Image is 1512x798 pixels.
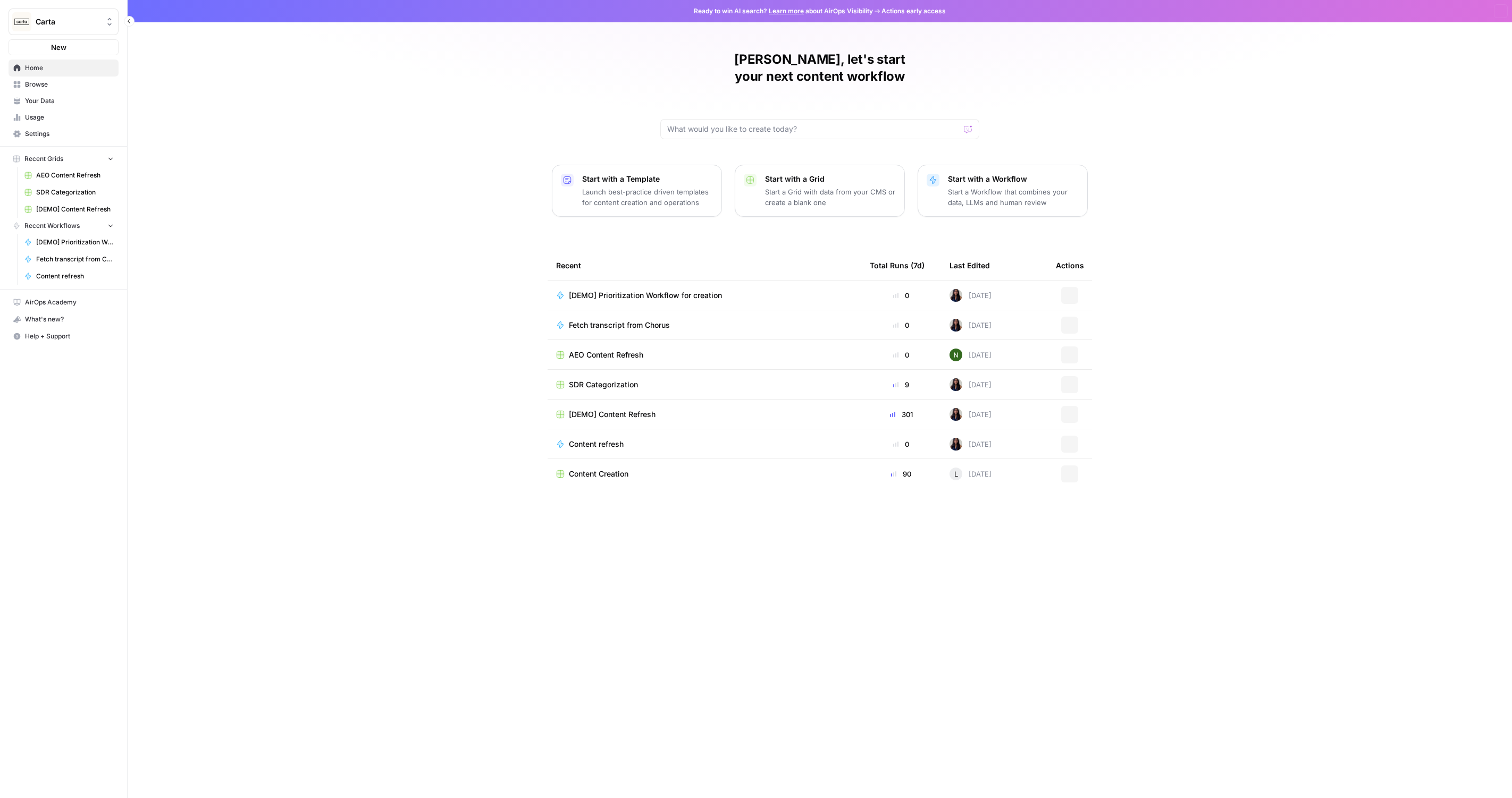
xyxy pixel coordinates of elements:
img: rox323kbkgutb4wcij4krxobkpon [950,319,962,332]
span: Fetch transcript from Chorus [569,320,670,330]
div: [DATE] [950,408,992,421]
a: Learn more [769,7,804,15]
img: rox323kbkgutb4wcij4krxobkpon [950,289,962,302]
a: Settings [9,125,119,142]
p: Start a Grid with data from your CMS or create a blank one [765,186,896,208]
img: g4o9tbhziz0738ibrok3k9f5ina6 [950,349,962,361]
div: Total Runs (7d) [870,251,925,280]
span: Home [25,63,114,73]
div: 90 [870,469,933,479]
a: Content refresh [20,268,119,285]
button: Help + Support [9,328,119,345]
span: SDR Categorization [569,379,638,390]
a: Your Data [9,92,119,109]
span: Ready to win AI search? about AirOps Visibility [694,6,873,16]
div: What's new? [9,311,118,327]
div: [DATE] [950,289,992,302]
span: AEO Content Refresh [569,350,643,360]
input: What would you like to create today? [667,124,960,134]
a: SDR Categorization [556,379,853,390]
button: Start with a TemplateLaunch best-practice driven templates for content creation and operations [552,165,722,217]
img: Carta Logo [12,12,31,31]
div: 9 [870,379,933,390]
span: AEO Content Refresh [36,171,114,180]
span: Content refresh [569,439,624,449]
div: 0 [870,320,933,330]
span: Carta [36,16,100,27]
a: Content Creation [556,469,853,479]
a: AEO Content Refresh [20,167,119,184]
a: SDR Categorization [20,184,119,201]
span: Help + Support [25,332,114,341]
div: 0 [870,350,933,360]
img: rox323kbkgutb4wcij4krxobkpon [950,438,962,451]
span: Actions early access [881,6,946,16]
span: Recent Grids [24,154,63,164]
a: [DEMO] Content Refresh [556,409,853,420]
span: Recent Workflows [24,221,80,231]
span: Browse [25,80,114,89]
img: rox323kbkgutb4wcij4krxobkpon [950,378,962,391]
a: Fetch transcript from Chorus [556,320,853,330]
a: [DEMO] Prioritization Workflow for creation [556,290,853,301]
span: Content refresh [36,271,114,281]
a: Usage [9,109,119,126]
p: Start with a Template [582,174,713,184]
span: [DEMO] Prioritization Workflow for creation [569,290,722,301]
span: New [51,42,66,53]
p: Start with a Grid [765,174,896,184]
button: New [9,39,119,55]
span: Content Creation [569,469,628,479]
div: [DATE] [950,378,992,391]
div: 301 [870,409,933,420]
a: [DEMO] Content Refresh [20,201,119,218]
img: rox323kbkgutb4wcij4krxobkpon [950,408,962,421]
a: Fetch transcript from Chorus [20,251,119,268]
a: AEO Content Refresh [556,350,853,360]
button: Recent Workflows [9,218,119,234]
div: 0 [870,439,933,449]
button: Start with a WorkflowStart a Workflow that combines your data, LLMs and human review [918,165,1088,217]
span: Usage [25,113,114,122]
div: Actions [1056,251,1084,280]
span: SDR Categorization [36,188,114,197]
button: What's new? [9,311,119,328]
button: Start with a GridStart a Grid with data from your CMS or create a blank one [735,165,905,217]
a: [DEMO] Prioritization Workflow for creation [20,234,119,251]
a: Browse [9,76,119,93]
div: Recent [556,251,853,280]
span: Fetch transcript from Chorus [36,254,114,264]
span: [DEMO] Content Refresh [569,409,656,420]
button: Recent Grids [9,151,119,167]
p: Start with a Workflow [948,174,1079,184]
div: [DATE] [950,349,992,361]
button: Workspace: Carta [9,9,119,35]
a: AirOps Academy [9,294,119,311]
p: Launch best-practice driven templates for content creation and operations [582,186,713,208]
h1: [PERSON_NAME], let's start your next content workflow [660,51,979,85]
span: Your Data [25,96,114,106]
div: Last Edited [950,251,990,280]
div: 0 [870,290,933,301]
div: [DATE] [950,438,992,451]
span: [DEMO] Content Refresh [36,205,114,214]
p: Start a Workflow that combines your data, LLMs and human review [948,186,1079,208]
span: L [954,469,958,479]
a: Content refresh [556,439,853,449]
span: [DEMO] Prioritization Workflow for creation [36,237,114,247]
a: Home [9,60,119,77]
span: Settings [25,129,114,139]
span: AirOps Academy [25,298,114,307]
div: [DATE] [950,319,992,332]
div: [DATE] [950,468,992,480]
